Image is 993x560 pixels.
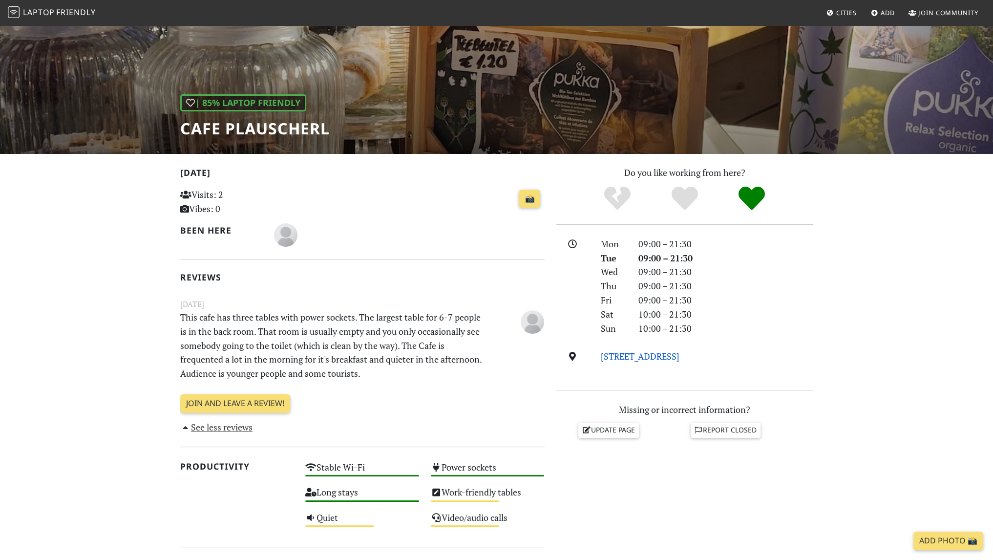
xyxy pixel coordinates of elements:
[180,119,330,138] h1: Cafe Plauscherl
[180,272,545,282] h2: Reviews
[180,225,263,236] h2: Been here
[299,484,425,509] div: Long stays
[8,6,20,18] img: LaptopFriendly
[836,8,857,17] span: Cities
[521,315,544,326] span: Wolfgang Schwarz
[905,4,982,22] a: Join Community
[601,350,679,362] a: [STREET_ADDRESS]
[633,237,819,251] div: 09:00 – 21:30
[8,4,96,22] a: LaptopFriendly LaptopFriendly
[595,237,632,251] div: Mon
[867,4,899,22] a: Add
[595,307,632,322] div: Sat
[633,307,819,322] div: 10:00 – 21:30
[633,293,819,307] div: 09:00 – 21:30
[823,4,861,22] a: Cities
[274,228,297,240] span: Wolfgang Schwarz
[180,394,290,413] a: Join and leave a review!
[556,403,813,417] p: Missing or incorrect information?
[274,223,297,247] img: blank-535327c66bd565773addf3077783bbfce4b00ec00e9fd257753287c682c7fa38.png
[881,8,895,17] span: Add
[519,190,540,208] a: 📸
[180,94,306,111] div: | 85% Laptop Friendly
[595,251,632,265] div: Tue
[633,279,819,293] div: 09:00 – 21:30
[691,423,761,437] a: Report closed
[23,7,55,18] span: Laptop
[718,185,785,212] div: Definitely!
[595,265,632,279] div: Wed
[556,166,813,180] p: Do you like working from here?
[299,510,425,535] div: Quiet
[180,188,294,216] p: Visits: 2 Vibes: 0
[651,185,718,212] div: Yes
[633,322,819,336] div: 10:00 – 21:30
[633,265,819,279] div: 09:00 – 21:30
[521,310,544,334] img: blank-535327c66bd565773addf3077783bbfce4b00ec00e9fd257753287c682c7fa38.png
[425,484,550,509] div: Work-friendly tables
[56,7,95,18] span: Friendly
[918,8,978,17] span: Join Community
[595,279,632,293] div: Thu
[299,459,425,484] div: Stable Wi-Fi
[174,310,488,381] p: This cafe has three tables with power sockets. The largest table for 6-7 people is in the back ro...
[174,298,550,310] small: [DATE]
[425,459,550,484] div: Power sockets
[180,421,253,433] a: See less reviews
[425,510,550,535] div: Video/audio calls
[595,293,632,307] div: Fri
[584,185,651,212] div: No
[578,423,639,437] a: Update page
[595,322,632,336] div: Sun
[180,461,294,472] h2: Productivity
[180,168,545,182] h2: [DATE]
[633,251,819,265] div: 09:00 – 21:30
